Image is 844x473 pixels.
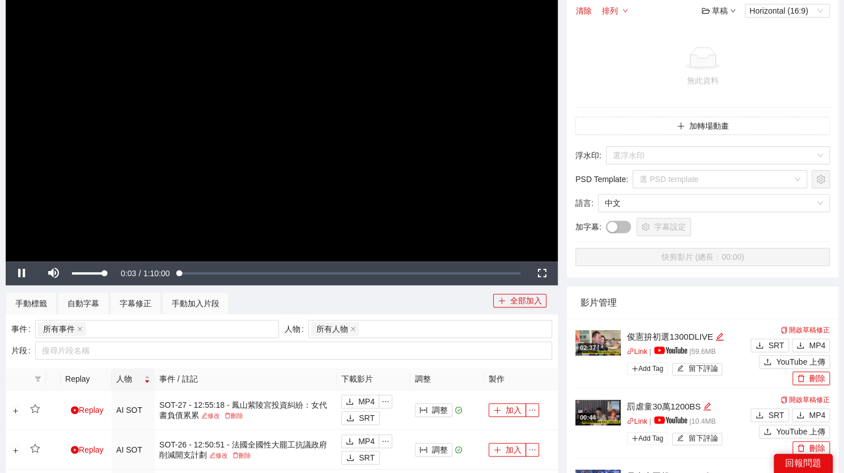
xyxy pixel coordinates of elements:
[359,412,375,424] span: SRT
[605,195,823,212] span: 中文
[703,400,711,413] div: 編輯
[756,341,764,350] span: download
[6,261,37,285] button: Pause
[67,297,99,310] div: 自動字幕
[575,117,830,135] button: plus加轉場動畫
[580,74,825,87] div: 無此資料
[781,396,830,404] a: 開啟草稿修正
[525,443,539,457] button: ellipsis
[759,425,830,438] button: uploadYouTube 上傳
[285,320,308,338] label: 人物
[139,269,141,278] span: /
[116,404,150,416] div: AI SOT
[627,348,634,355] span: link
[631,365,638,372] span: plus
[622,8,628,15] span: down
[201,412,207,419] span: edit
[11,406,20,415] button: 展開行
[781,396,787,403] span: copy
[750,339,789,352] button: downloadSRT
[809,339,825,352] span: MP4
[749,5,825,17] span: Horizontal (16:9)
[493,406,501,415] span: plus
[677,122,685,131] span: plus
[30,444,40,454] span: star
[121,269,136,278] span: 0:03
[580,286,825,319] div: 影片管理
[346,398,354,407] span: download
[702,7,710,15] span: folder-open
[341,411,380,425] button: downloadSRT
[209,452,215,458] span: edit
[575,248,830,266] button: 快剪影片 (總長：00:00)
[379,437,392,445] span: ellipsis
[575,173,628,185] span: PSD Template :
[525,403,539,417] button: ellipsis
[489,443,526,457] button: plus加入
[410,368,484,390] th: 調整
[159,440,332,460] div: SOT-26 - 12:50:51 - 法國全國性大罷工抗議政府削減開支計劃
[224,412,231,419] span: delete
[575,400,621,425] img: 54f67fa4-40a3-492d-a473-eb9663697733.jpg
[702,5,736,17] div: 草稿
[781,326,830,334] a: 開啟草稿修正
[232,452,239,458] span: delete
[71,406,104,415] a: Replay
[180,272,520,274] div: Progress Bar
[627,348,647,356] a: linkLink
[11,341,35,360] label: 片段
[526,261,558,285] button: Fullscreen
[71,445,104,454] a: Replay
[30,404,40,414] span: star
[455,407,463,414] span: check-circle
[72,272,104,274] div: Volume Level
[207,452,230,459] a: 修改
[730,8,736,14] span: down
[578,343,597,353] div: 02:37
[43,323,75,335] span: 所有事件
[419,446,427,455] span: column-width
[578,413,597,423] div: 00:44
[120,297,151,310] div: 字幕修正
[792,408,830,422] button: downloadMP4
[155,368,337,390] th: 事件 / 註記
[359,451,375,464] span: SRT
[415,443,452,457] button: column-width調整
[768,339,784,352] span: SRT
[715,332,724,341] span: edit
[672,433,723,445] button: edit留下評論
[796,341,804,350] span: download
[703,402,711,411] span: edit
[677,365,684,373] span: edit
[759,355,830,369] button: uploadYouTube 上傳
[797,444,805,453] span: delete
[575,330,621,356] img: 3ce3de6a-4abf-4cb6-a859-45ab64f629f5.jpg
[715,330,724,344] div: 編輯
[159,400,332,420] div: SOT-27 - 12:55:18 - 鳳山紫陵宮投資糾紛：女代書負債累累
[575,4,592,18] button: 清除
[493,446,501,455] span: plus
[455,446,463,454] span: check-circle
[199,412,222,419] a: 修改
[631,435,638,442] span: plus
[809,409,825,421] span: MP4
[774,454,833,473] div: 回報問題
[627,330,748,344] div: 俊憲拚初選1300DLIVE
[575,149,601,162] span: 浮水印 :
[654,416,687,424] img: yt_logo_rgb_light.a676ea31.png
[498,297,506,306] span: plus
[781,327,787,333] span: copy
[776,356,825,368] span: YouTube 上傳
[792,371,830,385] button: delete刪除
[230,452,253,459] a: 刪除
[575,221,601,233] span: 加字幕 :
[15,297,47,310] div: 手動標籤
[37,261,69,285] button: Mute
[116,444,150,456] div: AI SOT
[812,170,830,188] button: setting
[341,434,379,448] button: downloadMP4
[346,437,354,446] span: download
[672,363,723,375] button: edit留下評論
[627,416,748,428] p: | | 10.4 MB
[379,395,392,408] button: ellipsis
